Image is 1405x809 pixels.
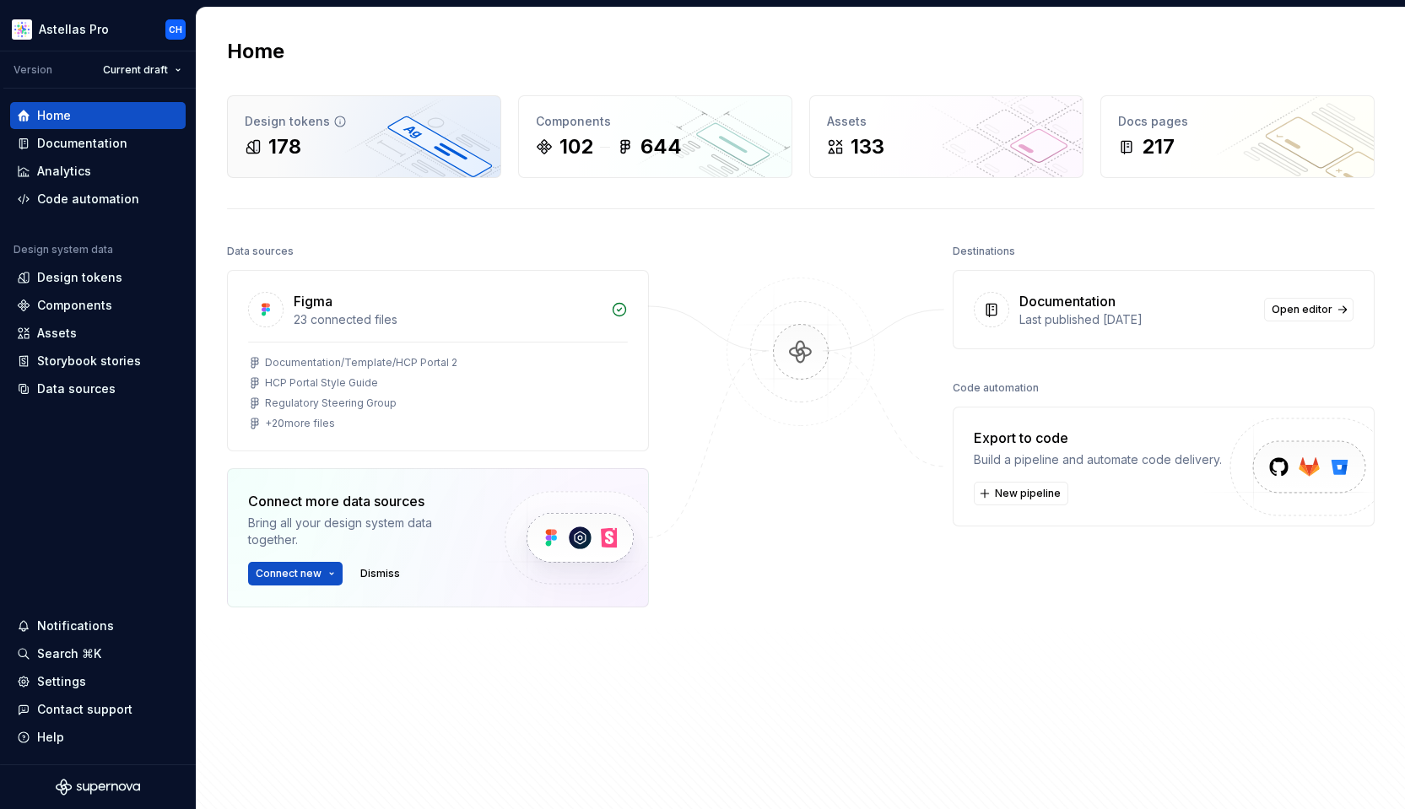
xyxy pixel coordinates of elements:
button: New pipeline [974,482,1068,505]
div: Design system data [14,243,113,256]
button: Notifications [10,612,186,639]
a: Open editor [1264,298,1354,321]
a: Docs pages217 [1100,95,1375,178]
a: Settings [10,668,186,695]
div: Docs pages [1118,113,1357,130]
div: Help [37,729,64,746]
div: Design tokens [37,269,122,286]
img: b2369ad3-f38c-46c1-b2a2-f2452fdbdcd2.png [12,19,32,40]
button: Dismiss [353,562,408,585]
div: 102 [559,133,593,160]
svg: Supernova Logo [56,779,140,796]
button: Search ⌘K [10,640,186,667]
a: Components102644 [518,95,792,178]
div: 217 [1142,133,1175,160]
div: Code automation [37,191,139,208]
div: Documentation [37,135,127,152]
a: Code automation [10,186,186,213]
div: Figma [294,291,332,311]
div: Assets [827,113,1066,130]
div: 178 [268,133,301,160]
div: Documentation/Template/HCP Portal 2 [265,356,457,369]
div: Data sources [37,380,116,397]
div: Destinations [953,240,1015,263]
div: Contact support [37,701,132,718]
div: Astellas Pro [39,21,109,38]
a: Data sources [10,375,186,402]
span: New pipeline [995,487,1061,500]
div: CH [169,23,182,36]
span: Open editor [1272,303,1332,316]
a: Figma23 connected filesDocumentation/Template/HCP Portal 2HCP Portal Style GuideRegulatory Steeri... [227,270,649,451]
div: Analytics [37,163,91,180]
a: Storybook stories [10,348,186,375]
span: Connect new [256,567,322,580]
div: Search ⌘K [37,645,101,662]
div: Components [536,113,775,130]
div: 644 [640,133,682,160]
div: Components [37,297,112,314]
div: Bring all your design system data together. [248,515,476,548]
div: + 20 more files [265,417,335,430]
div: Documentation [1019,291,1116,311]
a: Documentation [10,130,186,157]
div: Settings [37,673,86,690]
a: Assets133 [809,95,1083,178]
button: Connect new [248,562,343,585]
div: Export to code [974,428,1222,448]
a: Assets [10,320,186,347]
div: Assets [37,325,77,342]
div: 23 connected files [294,311,601,328]
div: Data sources [227,240,294,263]
h2: Home [227,38,284,65]
button: Astellas ProCH [3,11,192,47]
span: Dismiss [360,567,400,580]
div: Regulatory Steering Group [265,396,397,410]
button: Help [10,724,186,751]
a: Analytics [10,158,186,185]
a: Home [10,102,186,129]
div: Version [14,63,52,77]
div: HCP Portal Style Guide [265,376,378,390]
a: Design tokens [10,264,186,291]
button: Contact support [10,696,186,723]
div: Code automation [953,376,1039,400]
div: 133 [851,133,884,160]
div: Last published [DATE] [1019,311,1254,328]
a: Design tokens178 [227,95,501,178]
div: Build a pipeline and automate code delivery. [974,451,1222,468]
div: Design tokens [245,113,484,130]
div: Storybook stories [37,353,141,369]
div: Home [37,107,71,124]
span: Current draft [103,63,168,77]
div: Notifications [37,618,114,634]
div: Connect more data sources [248,491,476,511]
a: Components [10,292,186,319]
button: Current draft [95,58,189,82]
